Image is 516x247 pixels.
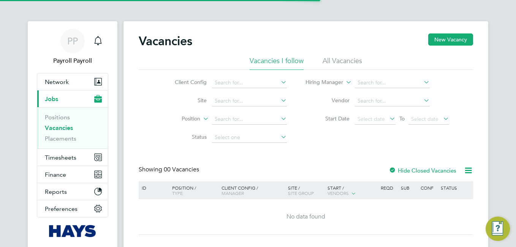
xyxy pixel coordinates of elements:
a: Placements [45,135,76,142]
label: Start Date [306,115,350,122]
li: All Vacancies [323,56,362,70]
span: Payroll Payroll [37,56,108,65]
span: Select date [358,116,385,122]
button: Preferences [37,200,108,217]
span: To [397,114,407,123]
button: Timesheets [37,149,108,166]
span: Timesheets [45,154,76,161]
div: ID [140,181,166,194]
button: Engage Resource Center [486,217,510,241]
span: Preferences [45,205,78,212]
span: Reports [45,188,67,195]
button: New Vacancy [428,33,473,46]
label: Vendor [306,97,350,104]
span: Site Group [288,190,314,196]
label: Site [163,97,207,104]
div: Conf [419,181,438,194]
span: Finance [45,171,66,178]
label: Hide Closed Vacancies [389,167,456,174]
div: Showing [139,166,201,174]
h2: Vacancies [139,33,192,49]
input: Search for... [355,78,430,88]
span: Select date [411,116,438,122]
div: Status [439,181,472,194]
span: Type [172,190,183,196]
div: Position / [166,181,220,199]
div: Start / [326,181,379,200]
span: Network [45,78,69,85]
li: Vacancies I follow [250,56,304,70]
button: Reports [37,183,108,200]
div: Client Config / [220,181,286,199]
label: Client Config [163,79,207,85]
div: Site / [286,181,326,199]
a: Vacancies [45,124,73,131]
a: Positions [45,114,70,121]
button: Finance [37,166,108,183]
button: Network [37,73,108,90]
img: hays-logo-retina.png [49,225,97,237]
span: 00 Vacancies [164,166,199,173]
input: Search for... [212,96,287,106]
div: Jobs [37,107,108,149]
label: Status [163,133,207,140]
div: No data found [140,213,472,221]
span: Vendors [328,190,349,196]
span: Jobs [45,95,58,103]
button: Jobs [37,90,108,107]
label: Position [157,115,200,123]
div: Reqd [379,181,399,194]
a: Go to home page [37,225,108,237]
input: Select one [212,132,287,143]
span: PP [67,36,78,46]
a: PPPayroll Payroll [37,29,108,65]
label: Hiring Manager [299,79,343,86]
span: Manager [222,190,244,196]
input: Search for... [212,78,287,88]
div: Sub [399,181,419,194]
input: Search for... [212,114,287,125]
input: Search for... [355,96,430,106]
